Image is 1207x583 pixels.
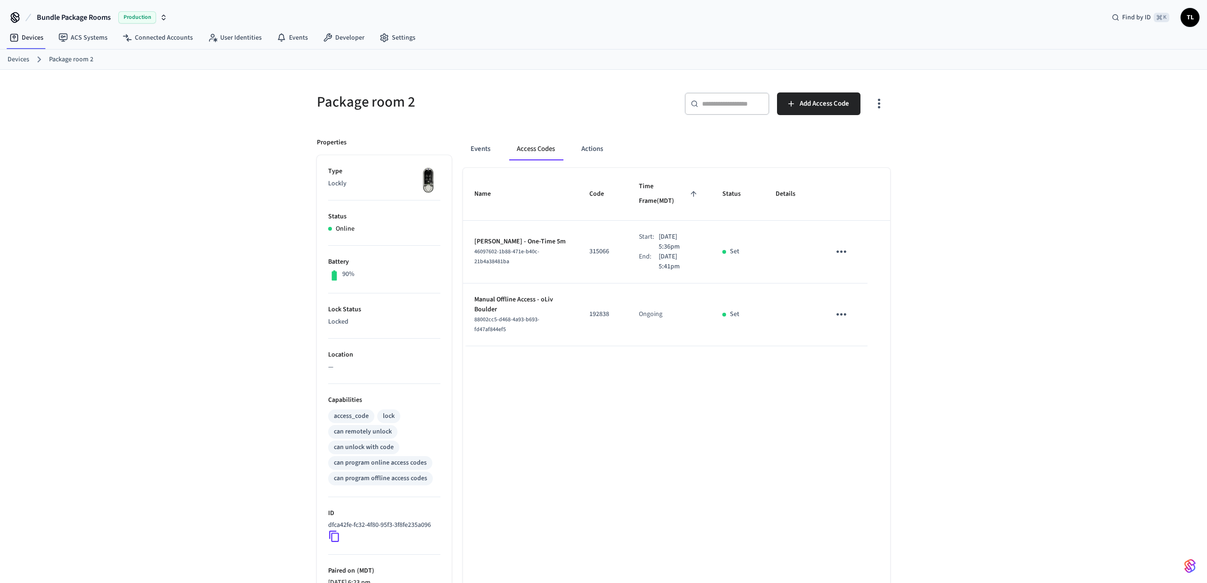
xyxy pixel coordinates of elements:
[589,309,616,319] p: 192838
[1122,13,1151,22] span: Find by ID
[200,29,269,46] a: User Identities
[659,252,700,272] p: [DATE] 5:41pm
[328,317,440,327] p: Locked
[8,55,29,65] a: Devices
[2,29,51,46] a: Devices
[336,224,355,234] p: Online
[49,55,93,65] a: Package room 2
[800,98,849,110] span: Add Access Code
[722,187,753,201] span: Status
[1154,13,1169,22] span: ⌘ K
[589,187,616,201] span: Code
[639,232,659,252] div: Start:
[328,566,440,576] p: Paired on
[1182,9,1199,26] span: TL
[1181,8,1199,27] button: TL
[328,257,440,267] p: Battery
[317,138,347,148] p: Properties
[355,566,374,575] span: ( MDT )
[1104,9,1177,26] div: Find by ID⌘ K
[269,29,315,46] a: Events
[417,167,440,195] img: Lockly Vision Lock, Front
[51,29,115,46] a: ACS Systems
[372,29,423,46] a: Settings
[328,350,440,360] p: Location
[334,458,427,468] div: can program online access codes
[574,138,611,160] button: Actions
[589,247,616,257] p: 315066
[334,474,427,483] div: can program offline access codes
[328,167,440,176] p: Type
[463,138,498,160] button: Events
[115,29,200,46] a: Connected Accounts
[628,283,711,346] td: Ongoing
[509,138,562,160] button: Access Codes
[37,12,111,23] span: Bundle Package Rooms
[1184,558,1196,574] img: SeamLogoGradient.69752ec5.svg
[730,247,739,257] p: Set
[328,179,440,189] p: Lockly
[777,92,860,115] button: Add Access Code
[730,309,739,319] p: Set
[328,520,431,530] p: dfca42fe-fc32-4f80-95f3-3f8fe235a096
[659,232,700,252] p: [DATE] 5:36pm
[315,29,372,46] a: Developer
[474,237,567,247] p: [PERSON_NAME] - One-Time 5m
[334,427,392,437] div: can remotely unlock
[463,168,890,346] table: sticky table
[118,11,156,24] span: Production
[328,305,440,315] p: Lock Status
[474,248,539,266] span: 46097602-1b88-471e-b40c-21b4a38481ba
[328,508,440,518] p: ID
[383,411,395,421] div: lock
[334,442,394,452] div: can unlock with code
[342,269,355,279] p: 90%
[474,187,503,201] span: Name
[317,92,598,112] h5: Package room 2
[776,187,808,201] span: Details
[474,295,567,315] p: Manual Offline Access - oLiv Boulder
[639,179,700,209] span: Time Frame(MDT)
[328,362,440,372] p: —
[474,316,539,333] span: 88002cc5-d468-4a93-b693-fd47af844ef5
[639,252,659,272] div: End:
[328,395,440,405] p: Capabilities
[328,212,440,222] p: Status
[334,411,369,421] div: access_code
[463,138,890,160] div: ant example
